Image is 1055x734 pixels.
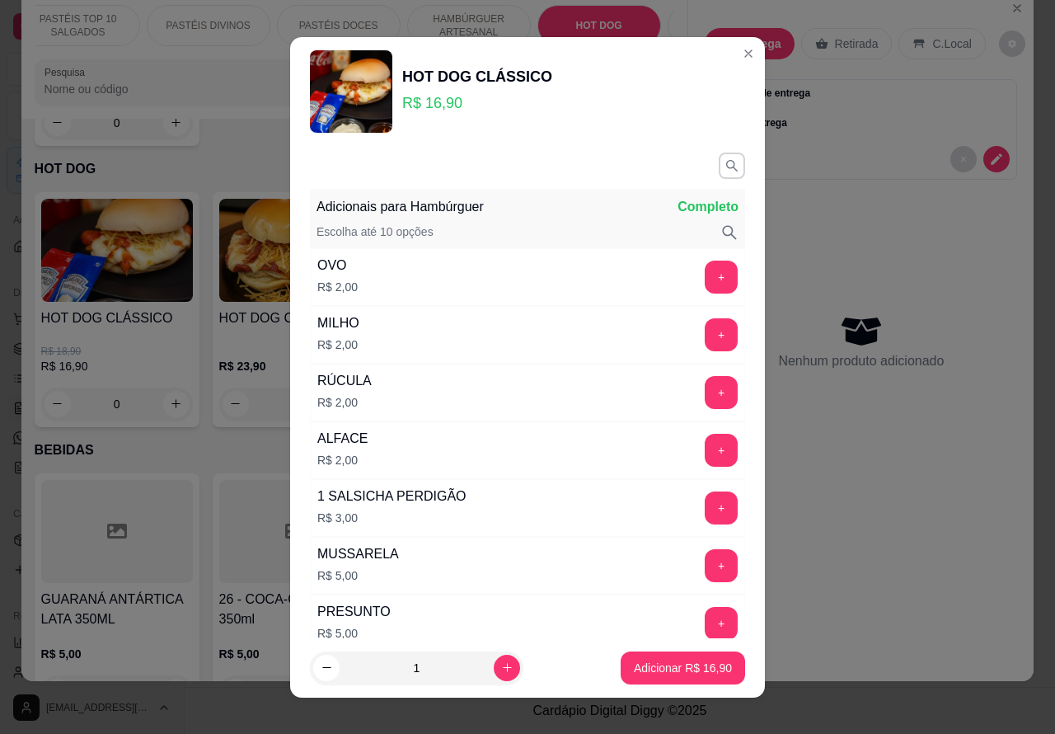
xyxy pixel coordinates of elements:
[317,602,391,622] div: PRESUNTO
[705,261,738,294] button: add
[317,510,467,526] p: R$ 3,00
[317,544,399,564] div: MUSSARELA
[705,318,738,351] button: add
[705,549,738,582] button: add
[634,660,732,676] p: Adicionar R$ 16,90
[317,336,359,353] p: R$ 2,00
[316,197,484,217] p: Adicionais para Hambúrguer
[316,223,434,242] p: Escolha até 10 opções
[317,313,359,333] div: MILHO
[313,655,340,681] button: decrease-product-quantity
[317,625,391,642] p: R$ 5,00
[678,197,738,217] p: Completo
[402,65,552,88] div: HOT DOG CLÁSSICO
[705,376,738,409] button: add
[621,652,745,685] button: Adicionar R$ 16,90
[310,50,392,133] img: product-image
[705,607,738,640] button: add
[735,40,762,67] button: Close
[705,434,738,467] button: add
[317,371,372,391] div: RÚCULA
[317,429,368,449] div: ALFACE
[317,256,358,275] div: OVO
[317,567,399,584] p: R$ 5,00
[705,492,738,525] button: add
[317,279,358,295] p: R$ 2,00
[317,452,368,468] p: R$ 2,00
[317,487,467,506] div: 1 SALSICHA PERDIGÃO
[494,655,520,681] button: increase-product-quantity
[317,394,372,411] p: R$ 2,00
[402,92,552,115] p: R$ 16,90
